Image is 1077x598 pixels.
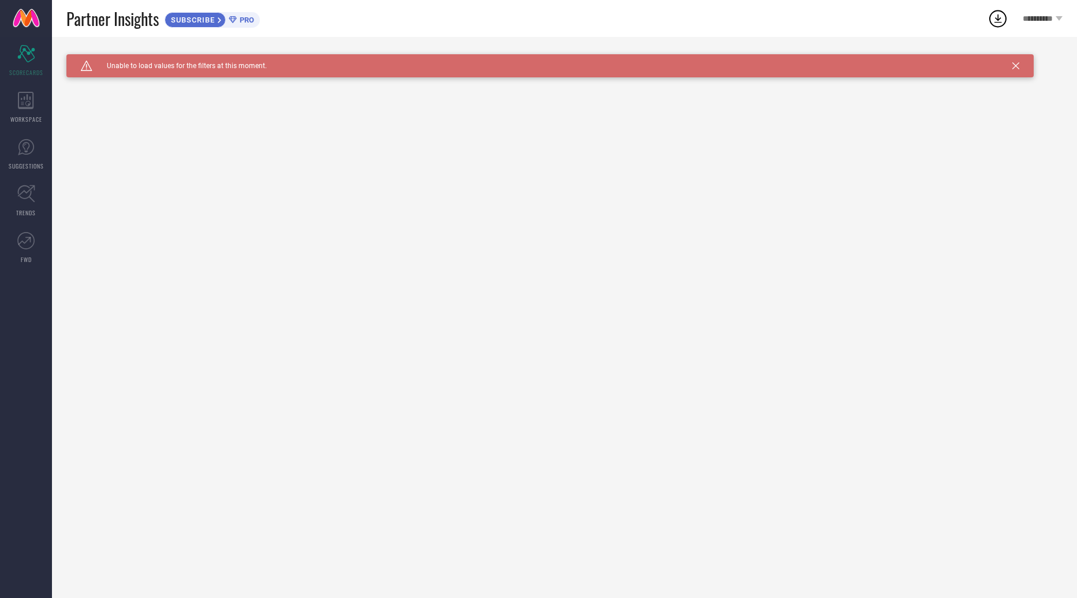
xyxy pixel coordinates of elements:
[66,54,1063,63] div: Unable to load filters at this moment. Please try later.
[237,16,254,24] span: PRO
[165,16,218,24] span: SUBSCRIBE
[10,115,42,124] span: WORKSPACE
[987,8,1008,29] div: Open download list
[9,162,44,170] span: SUGGESTIONS
[16,208,36,217] span: TRENDS
[21,255,32,264] span: FWD
[92,62,267,70] span: Unable to load values for the filters at this moment.
[9,68,43,77] span: SCORECARDS
[66,7,159,31] span: Partner Insights
[165,9,260,28] a: SUBSCRIBEPRO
